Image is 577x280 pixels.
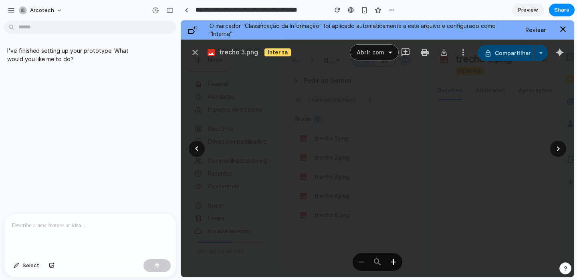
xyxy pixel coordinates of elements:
[549,4,575,16] button: Share
[297,24,354,40] div: Compartilhar
[10,259,43,272] button: Select
[22,262,39,270] span: Select
[554,6,569,14] span: Share
[16,4,67,17] button: arcotech
[29,2,339,18] div: O marcador "Classificação da Informação" foi aplicado automaticamente a este arquivo e configurad...
[169,25,218,39] div: Abrir com
[7,46,141,63] p: I've finished setting up your prototype. What would you like me to do?
[341,3,369,16] div: Revisar
[30,6,54,14] span: arcotech
[38,27,77,37] div: trecho 3.png
[518,6,538,14] span: Preview
[169,27,203,37] div: Abrir com
[84,28,110,36] span: Interna
[512,4,544,16] a: Preview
